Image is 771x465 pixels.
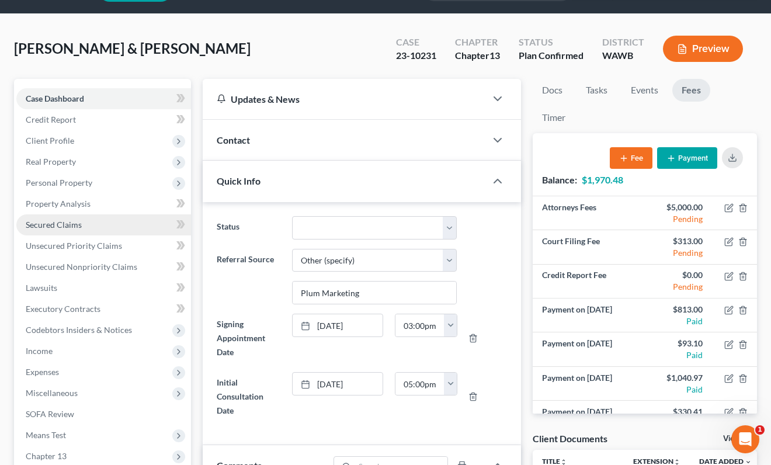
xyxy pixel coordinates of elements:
div: Chapter [455,36,500,49]
td: Payment on [DATE] [533,366,645,400]
a: View All [723,435,752,443]
span: Real Property [26,157,76,166]
span: Executory Contracts [26,304,100,314]
button: Fee [610,147,652,169]
a: Lawsuits [16,277,191,299]
span: 13 [489,50,500,61]
td: Payment on [DATE] [533,332,645,366]
a: Secured Claims [16,214,191,235]
span: Property Analysis [26,199,91,209]
div: $93.10 [654,338,703,349]
button: Payment [657,147,717,169]
span: Codebtors Insiders & Notices [26,325,132,335]
a: Timer [533,106,575,129]
span: Miscellaneous [26,388,78,398]
td: Payment on [DATE] [533,401,645,435]
td: Attorneys Fees [533,196,645,230]
span: Income [26,346,53,356]
span: Case Dashboard [26,93,84,103]
a: SOFA Review [16,404,191,425]
label: Initial Consultation Date [211,372,286,421]
span: 1 [755,425,765,435]
div: Client Documents [533,432,607,445]
div: WAWB [602,49,644,63]
label: Status [211,216,286,240]
input: Other Referral Source [293,282,456,304]
div: Paid [654,384,703,395]
label: Referral Source [211,249,286,305]
span: Credit Report [26,114,76,124]
span: Quick Info [217,175,261,186]
td: Payment on [DATE] [533,299,645,332]
span: Unsecured Nonpriority Claims [26,262,137,272]
td: Court Filing Fee [533,230,645,264]
div: Status [519,36,584,49]
div: $313.00 [654,235,703,247]
span: Contact [217,134,250,145]
span: Unsecured Priority Claims [26,241,122,251]
div: Plan Confirmed [519,49,584,63]
label: Signing Appointment Date [211,314,286,363]
span: Client Profile [26,136,74,145]
div: 23-10231 [396,49,436,63]
span: Expenses [26,367,59,377]
a: Fees [672,79,710,102]
div: Paid [654,349,703,361]
div: $813.00 [654,304,703,315]
a: Docs [533,79,572,102]
strong: Balance: [542,174,577,185]
a: [DATE] [293,314,383,336]
span: [PERSON_NAME] & [PERSON_NAME] [14,40,251,57]
div: District [602,36,644,49]
span: Secured Claims [26,220,82,230]
a: [DATE] [293,373,383,395]
div: Pending [654,281,703,293]
strong: $1,970.48 [582,174,623,185]
div: Paid [654,315,703,327]
div: Pending [654,247,703,259]
a: Executory Contracts [16,299,191,320]
a: Events [621,79,668,102]
iframe: Intercom live chat [731,425,759,453]
div: $5,000.00 [654,202,703,213]
div: $0.00 [654,269,703,281]
div: Case [396,36,436,49]
div: $1,040.97 [654,372,703,384]
a: Credit Report [16,109,191,130]
span: Chapter 13 [26,451,67,461]
a: Unsecured Nonpriority Claims [16,256,191,277]
input: -- : -- [395,373,444,395]
a: Unsecured Priority Claims [16,235,191,256]
span: SOFA Review [26,409,74,419]
a: Property Analysis [16,193,191,214]
span: Means Test [26,430,66,440]
input: -- : -- [395,314,444,336]
div: Chapter [455,49,500,63]
div: Pending [654,213,703,225]
a: Case Dashboard [16,88,191,109]
button: Preview [663,36,743,62]
td: Credit Report Fee [533,264,645,298]
a: Tasks [576,79,617,102]
span: Personal Property [26,178,92,188]
div: Updates & News [217,93,472,105]
div: $330.41 [654,406,703,418]
span: Lawsuits [26,283,57,293]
